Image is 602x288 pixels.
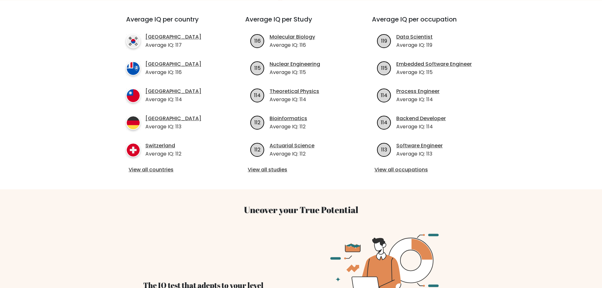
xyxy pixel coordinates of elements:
img: country [126,116,140,130]
p: Average IQ: 113 [145,123,201,131]
a: Theoretical Physics [270,88,319,95]
text: 112 [254,119,260,126]
text: 114 [381,91,387,99]
h3: Average IQ per occupation [372,15,483,31]
p: Average IQ: 117 [145,41,201,49]
p: Average IQ: 116 [270,41,315,49]
a: Backend Developer [396,115,446,122]
p: Average IQ: 114 [396,123,446,131]
p: Average IQ: 114 [270,96,319,103]
p: Average IQ: 115 [396,69,472,76]
a: [GEOGRAPHIC_DATA] [145,60,201,68]
p: Average IQ: 112 [270,150,314,158]
a: [GEOGRAPHIC_DATA] [145,88,201,95]
p: Average IQ: 112 [145,150,181,158]
img: country [126,143,140,157]
a: Data Scientist [396,33,433,41]
text: 114 [381,119,387,126]
p: Average IQ: 112 [270,123,307,131]
a: Molecular Biology [270,33,315,41]
a: Bioinformatics [270,115,307,122]
a: [GEOGRAPHIC_DATA] [145,33,201,41]
a: View all countries [129,166,220,174]
p: Average IQ: 119 [396,41,433,49]
img: country [126,89,140,103]
a: [GEOGRAPHIC_DATA] [145,115,201,122]
text: 119 [381,37,387,44]
p: Average IQ: 114 [145,96,201,103]
text: 116 [254,37,261,44]
img: country [126,61,140,76]
a: Actuarial Science [270,142,314,150]
p: Average IQ: 116 [145,69,201,76]
h3: Average IQ per country [126,15,222,31]
h3: Average IQ per Study [245,15,357,31]
h3: Uncover your True Potential [96,205,506,215]
a: Embedded Software Engineer [396,60,472,68]
a: Switzerland [145,142,181,150]
a: View all occupations [374,166,481,174]
a: Nuclear Engineering [270,60,320,68]
p: Average IQ: 115 [270,69,320,76]
text: 115 [381,64,387,71]
img: country [126,34,140,48]
a: View all studies [248,166,354,174]
p: Average IQ: 114 [396,96,440,103]
text: 113 [381,146,387,153]
text: 112 [254,146,260,153]
a: Software Engineer [396,142,443,150]
text: 114 [254,91,261,99]
p: Average IQ: 113 [396,150,443,158]
text: 115 [254,64,261,71]
a: Process Engineer [396,88,440,95]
